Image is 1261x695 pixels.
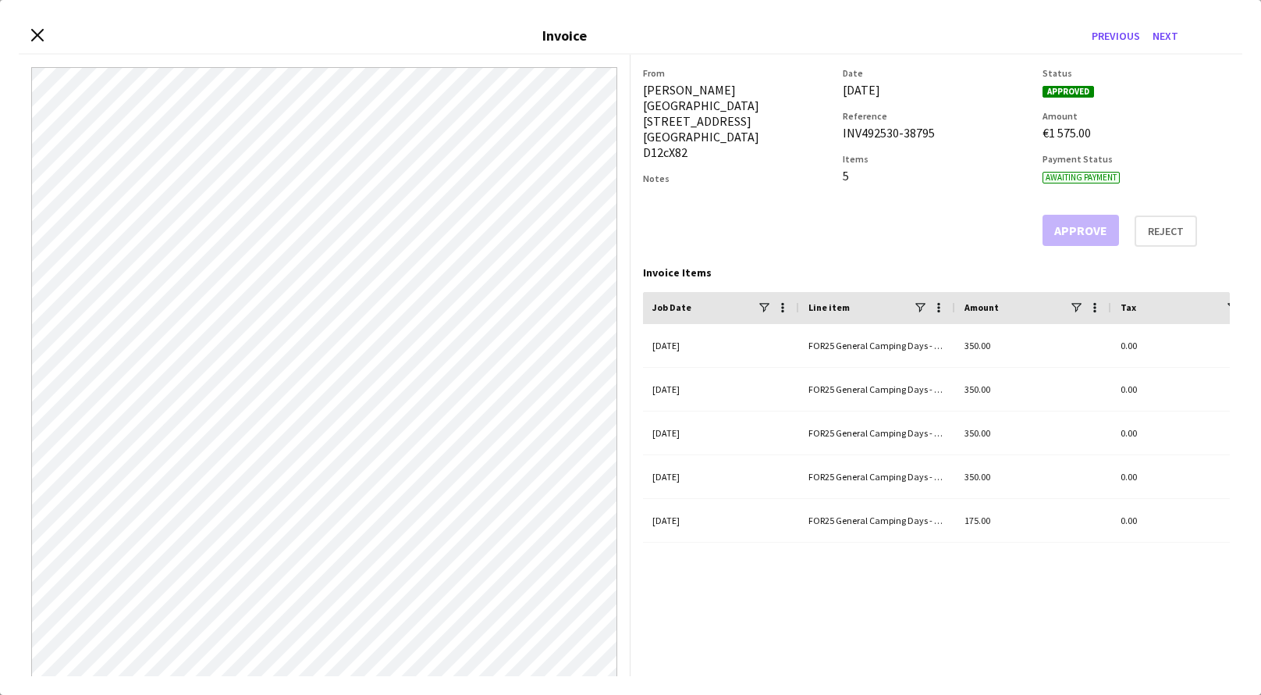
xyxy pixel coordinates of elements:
[643,67,830,79] h3: From
[1043,153,1230,165] h3: Payment Status
[652,301,691,313] span: Job Date
[808,301,850,313] span: Line item
[643,324,799,367] div: [DATE]
[955,324,1111,367] div: 350.00
[955,368,1111,411] div: 350.00
[1085,23,1146,48] button: Previous
[955,412,1111,454] div: 350.00
[843,110,1030,122] h3: Reference
[843,125,1030,141] div: INV492530-38795
[1043,172,1120,184] span: Awaiting payment
[1043,86,1094,98] span: Approved
[1043,67,1230,79] h3: Status
[643,455,799,498] div: [DATE]
[843,67,1030,79] h3: Date
[1135,216,1197,247] button: Reject
[1121,301,1136,313] span: Tax
[542,27,587,45] h3: Invoice
[643,412,799,454] div: [DATE]
[643,368,799,411] div: [DATE]
[964,301,999,313] span: Amount
[799,499,955,542] div: FOR25 General Camping Days - Zone / Area Manager (salary)
[643,173,830,184] h3: Notes
[799,324,955,367] div: FOR25 General Camping Days - Zone / Area Manager (salary)
[643,499,799,542] div: [DATE]
[955,499,1111,542] div: 175.00
[843,168,1030,184] div: 5
[799,412,955,454] div: FOR25 General Camping Days - Zone / Area Manager (salary)
[643,266,1230,280] div: Invoice Items
[1043,110,1230,122] h3: Amount
[643,82,830,160] div: [PERSON_NAME] [GEOGRAPHIC_DATA] [STREET_ADDRESS] [GEOGRAPHIC_DATA] D12cX82
[955,455,1111,498] div: 350.00
[843,153,1030,165] h3: Items
[1043,125,1230,141] div: €1 575.00
[843,82,1030,98] div: [DATE]
[799,455,955,498] div: FOR25 General Camping Days - Zone / Area Manager (salary)
[1146,23,1185,48] button: Next
[799,368,955,411] div: FOR25 General Camping Days - Zone / Area Manager (salary)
